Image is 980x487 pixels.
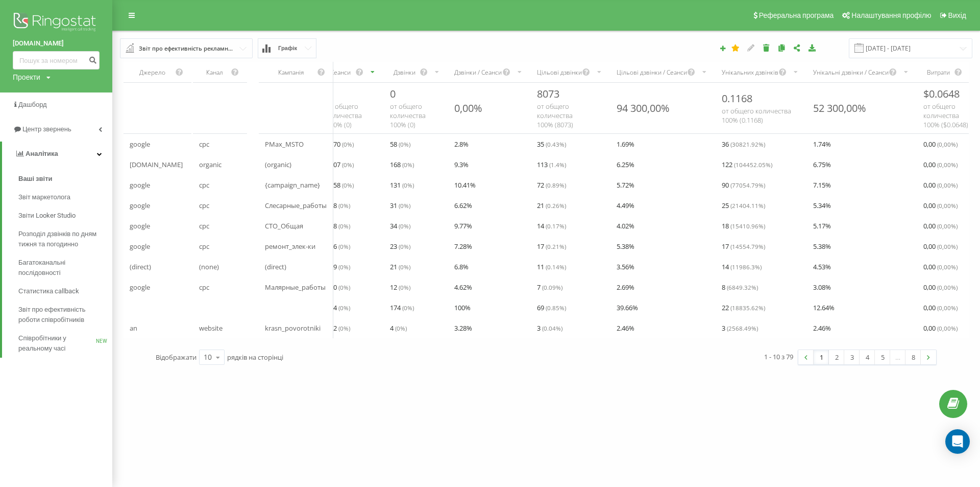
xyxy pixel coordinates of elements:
span: 0 [390,87,396,101]
div: Дзвінки / Сеанси [454,68,502,77]
div: Проекти [13,72,40,82]
img: Ringostat logo [13,10,100,36]
span: [DOMAIN_NAME] [130,158,183,171]
span: cpc [199,240,209,252]
span: Вихід [948,11,966,19]
span: 0,00 [923,302,958,314]
span: cpc [199,138,209,150]
span: 14 [722,261,762,273]
span: ( 0.85 %) [546,304,566,312]
div: Витрати [923,68,954,77]
div: Кампанія [265,68,317,77]
span: google [130,281,150,293]
span: ( 0 %) [402,181,414,189]
div: Звіт про ефективність рекламних кампаній [139,43,235,54]
span: ( 0 %) [402,304,414,312]
span: 7 [537,281,562,293]
span: ( 0 %) [338,201,350,210]
span: cpc [199,281,209,293]
i: Завантажити звіт [808,44,817,51]
span: 4.49 % [617,199,634,212]
span: ( 0 %) [399,140,410,148]
a: Статистика callback [18,282,112,300]
span: 14 [537,220,566,232]
div: Канал [199,68,231,77]
span: google [130,199,150,212]
span: 0,00 [923,138,958,150]
span: ( 0.89 %) [546,181,566,189]
span: рядків на сторінці [227,353,283,362]
a: Розподіл дзвінків по дням тижня та погодинно [18,225,112,253]
span: от общего количества 100% ( 0 ) [326,102,362,129]
span: 6.8 % [454,261,469,273]
span: 1.74 % [813,138,831,150]
span: ( 0,00 %) [937,201,958,210]
span: Слесарные_работы [265,199,327,212]
span: ( 21404.11 %) [730,201,765,210]
span: ( 0 %) [399,242,410,250]
span: an [130,322,137,334]
span: 7.15 % [813,179,831,191]
i: Видалити звіт [762,44,771,51]
span: 2.46 % [813,322,831,334]
span: Налаштування профілю [851,11,931,19]
span: 100 % [454,302,471,314]
span: СТО_Общая [265,220,303,232]
span: 12 [390,281,410,293]
div: 52 300,00% [813,101,866,115]
a: 5 [875,350,890,364]
span: 39.66 % [617,302,638,314]
span: ( 0,00 %) [937,283,958,291]
a: Співробітники у реальному часіNEW [18,329,112,358]
a: Ваші звіти [18,170,112,188]
span: 12.64 % [813,302,835,314]
span: Ваші звіти [18,174,53,184]
span: 468 [326,199,350,212]
i: Створити звіт [719,45,726,51]
span: 1.69 % [617,138,634,150]
span: ( 0 %) [338,324,350,332]
a: Звіт про ефективність роботи співробітників [18,300,112,329]
span: 3.56 % [617,261,634,273]
span: 34 [390,220,410,232]
span: ( 30821.92 %) [730,140,765,148]
span: 18 [722,220,765,232]
span: ( 0,00 %) [937,222,958,230]
span: от общего количества 100% ( 8073 ) [537,102,573,129]
span: ( 0,00 %) [937,242,958,250]
span: ( 0,00 %) [937,324,958,332]
span: 69 [537,302,566,314]
div: Унікальних дзвінків [722,68,778,77]
span: ( 0.09 %) [542,283,562,291]
span: ( 2568.49 %) [727,324,758,332]
span: (direct) [130,261,151,273]
span: 122 [722,158,772,171]
span: ( 104452.05 %) [734,160,772,169]
span: 21 [537,199,566,212]
span: 174 [326,302,350,314]
span: 3 [537,322,562,334]
span: 17 [722,240,765,252]
span: 168 [390,158,414,171]
div: Сеанси [326,68,355,77]
div: 1 - 10 з 79 [764,352,793,362]
span: cpc [199,179,209,191]
span: 260 [326,281,350,293]
span: ( 1.4 %) [549,160,566,169]
span: 6.62 % [454,199,472,212]
i: Цей звіт буде завантажено першим при відкритті Аналітики. Ви можете призначити будь-який інший ва... [731,44,740,51]
i: Поділитися налаштуваннями звіту [793,44,801,51]
span: (direct) [265,261,286,273]
div: 0,00% [454,101,482,115]
span: 0,00 [923,261,958,273]
a: 8 [905,350,921,364]
span: 22 [722,302,765,314]
span: $ 0.0648 [923,87,960,101]
span: 4 [390,322,407,334]
span: Статистика callback [18,286,79,296]
a: Аналiтика [2,142,112,166]
span: ( 0.26 %) [546,201,566,210]
a: 4 [860,350,875,364]
span: 21 [390,261,410,273]
span: ( 0.04 %) [542,324,562,332]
